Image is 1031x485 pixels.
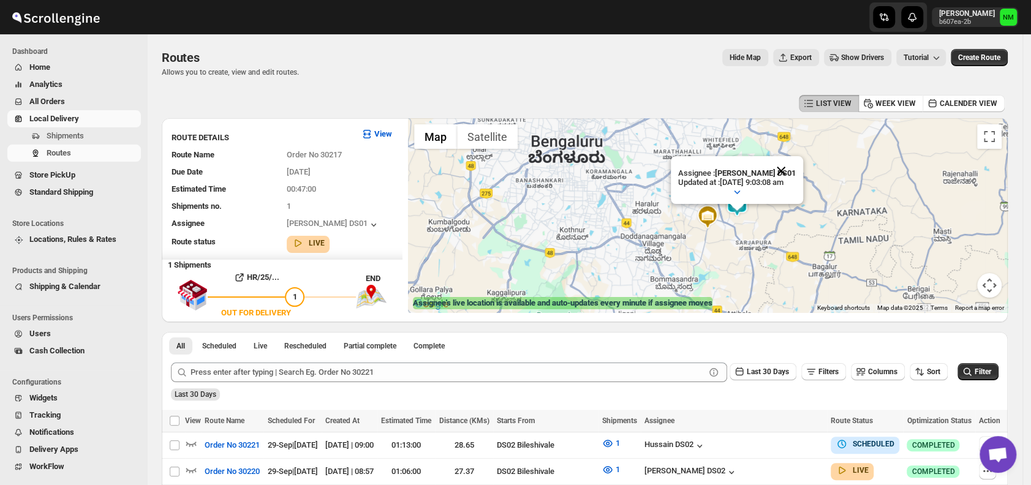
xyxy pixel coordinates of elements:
[267,467,317,476] span: 29-Sep | [DATE]
[208,268,304,287] button: HR/25/...
[309,239,325,247] b: LIVE
[615,438,619,448] span: 1
[47,131,84,140] span: Shipments
[197,435,267,455] button: Order No 30221
[439,439,489,451] div: 28.65
[719,212,721,225] span: i
[644,416,674,425] span: Assignee
[693,212,700,225] span: n
[939,18,995,26] p: b607ea-2b
[439,465,489,478] div: 27.37
[162,50,200,65] span: Routes
[172,167,203,176] span: Due Date
[1003,13,1014,21] text: NM
[29,235,116,244] span: Locations, Rules & Rates
[185,416,201,425] span: View
[955,304,1004,311] a: Report a map error
[700,212,706,225] span: d
[615,465,619,474] span: 1
[975,367,991,376] span: Filter
[766,156,796,186] button: Close
[721,212,727,225] span: n
[287,219,380,231] button: [PERSON_NAME] DS01
[818,367,839,376] span: Filters
[177,271,208,319] img: shop.svg
[205,465,260,478] span: Order No 30220
[267,440,317,449] span: 29-Sep | [DATE]
[325,439,374,451] div: [DATE] | 09:00
[29,346,85,355] span: Cash Collection
[644,440,706,452] button: Hussain DS02
[175,390,216,399] span: Last 30 Days
[939,9,995,18] p: [PERSON_NAME]
[284,341,327,351] span: Rescheduled
[497,439,595,451] div: DS02 Bileshivale
[172,150,214,159] span: Route Name
[977,124,1002,149] button: Toggle fullscreen view
[457,124,518,149] button: Show satellite imagery
[267,416,314,425] span: Scheduled For
[910,363,948,380] button: Sort
[29,393,58,402] span: Widgets
[176,341,185,351] span: All
[205,416,244,425] span: Route Name
[730,363,796,380] button: Last 30 Days
[7,424,141,441] button: Notifications
[12,219,141,228] span: Store Locations
[932,7,1018,27] button: User menu
[413,297,712,309] label: Assignee's live location is available and auto-updates every minute if assignee moves
[923,95,1005,112] button: CALENDER VIEW
[356,285,387,308] img: trip_end.png
[353,124,399,144] button: View
[940,99,997,108] span: CALENDER VIEW
[927,367,940,376] span: Sort
[7,441,141,458] button: Delivery Apps
[7,325,141,342] button: Users
[374,129,392,138] b: View
[221,307,291,319] div: OUT FOR DELIVERY
[29,114,79,123] span: Local Delivery
[875,99,916,108] span: WEEK VIEW
[12,377,141,387] span: Configurations
[12,313,141,323] span: Users Permissions
[414,341,445,351] span: Complete
[29,282,100,291] span: Shipping & Calendar
[29,97,65,106] span: All Orders
[836,438,894,450] button: SCHEDULED
[7,458,141,475] button: WorkFlow
[602,416,636,425] span: Shipments
[344,341,396,351] span: Partial complete
[851,363,905,380] button: Columns
[247,273,279,282] b: HR/25/...
[172,201,222,211] span: Shipments no.
[790,53,812,62] span: Export
[205,439,260,451] span: Order No 30221
[1000,9,1017,26] span: Narjit Magar
[907,416,971,425] span: Optimization Status
[712,212,719,225] span: r
[287,184,316,194] span: 00:47:00
[497,465,595,478] div: DS02 Bileshivale
[254,341,267,351] span: Live
[366,273,402,285] div: END
[816,99,852,108] span: LIST VIEW
[836,464,869,476] button: LIVE
[853,440,894,448] b: SCHEDULED
[594,434,627,453] button: 1
[706,212,712,225] span: e
[7,278,141,295] button: Shipping & Calendar
[7,407,141,424] button: Tracking
[411,296,451,312] img: Google
[644,466,738,478] button: [PERSON_NAME] DS02
[841,53,884,62] span: Show Drivers
[381,416,431,425] span: Estimated Time
[817,304,870,312] button: Keyboard shortcuts
[957,363,999,380] button: Filter
[287,167,311,176] span: [DATE]
[979,416,1000,425] span: Action
[197,462,267,481] button: Order No 30220
[868,367,897,376] span: Columns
